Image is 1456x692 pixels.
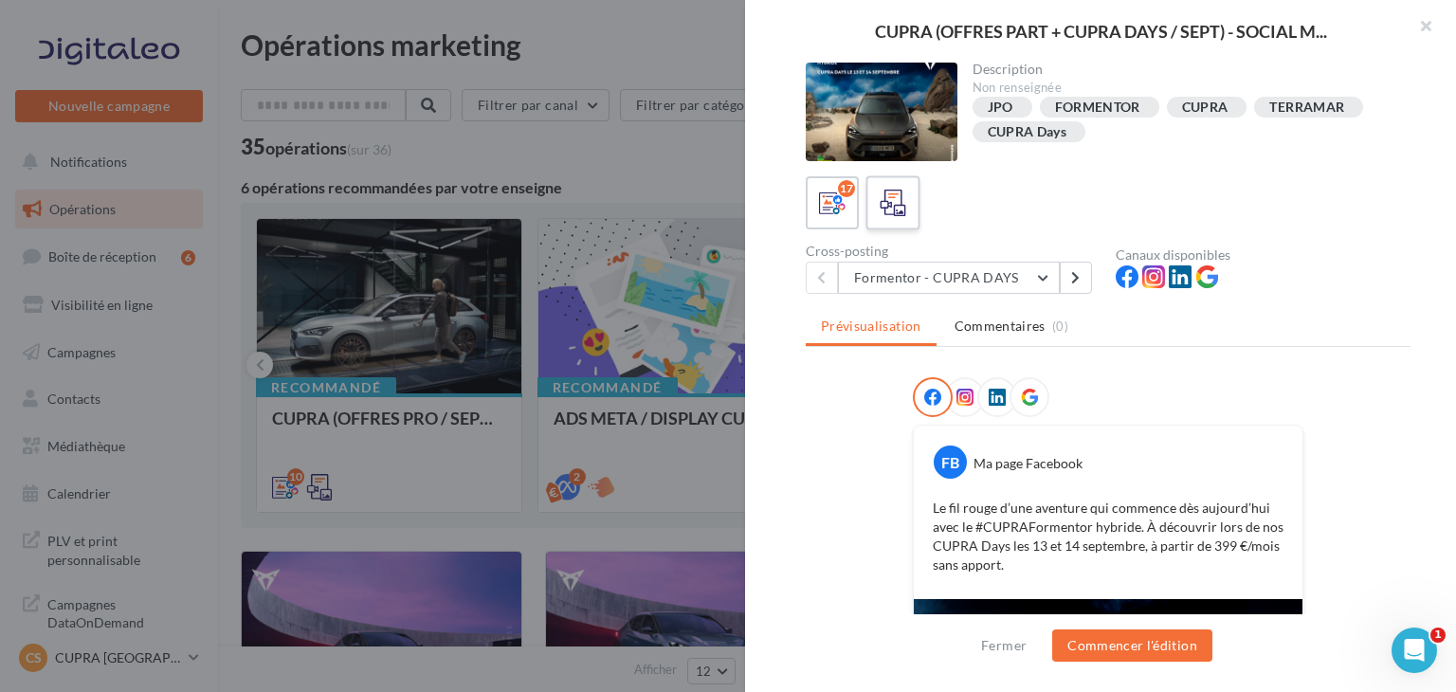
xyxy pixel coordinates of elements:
div: FORMENTOR [1055,100,1140,115]
p: Le fil rouge d’une aventure qui commence dès aujourd’hui avec le #CUPRAFormentor hybride. À décou... [933,499,1283,574]
div: FB [934,446,967,479]
div: Canaux disponibles [1116,248,1410,262]
span: Commentaires [955,317,1046,336]
div: Cross-posting [806,245,1101,258]
button: Commencer l'édition [1052,629,1212,662]
div: 17 [838,180,855,197]
span: 1 [1430,628,1446,643]
div: Non renseignée [973,80,1396,97]
div: TERRAMAR [1269,100,1344,115]
span: CUPRA (OFFRES PART + CUPRA DAYS / SEPT) - SOCIAL M... [875,23,1327,40]
div: Ma page Facebook [974,454,1083,473]
iframe: Intercom live chat [1392,628,1437,673]
div: Description [973,63,1396,76]
button: Formentor - CUPRA DAYS [838,262,1060,294]
span: (0) [1052,319,1068,334]
div: JPO [988,100,1013,115]
div: CUPRA [1182,100,1228,115]
button: Fermer [974,634,1034,657]
div: CUPRA Days [988,125,1067,139]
